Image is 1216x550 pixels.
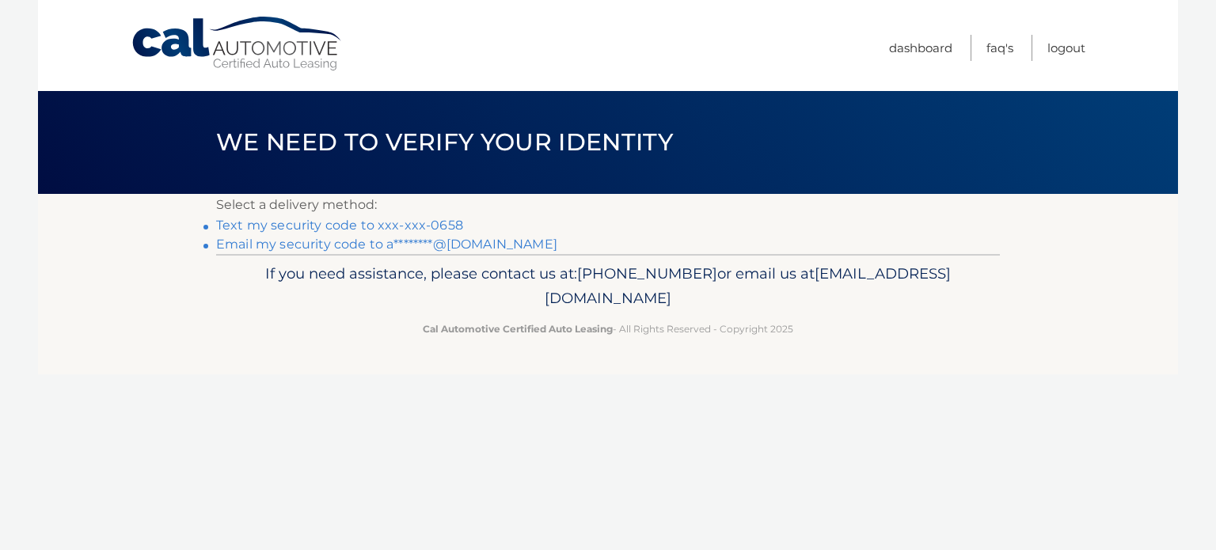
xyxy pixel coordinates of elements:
a: Email my security code to a********@[DOMAIN_NAME] [216,237,557,252]
a: Cal Automotive [131,16,344,72]
span: We need to verify your identity [216,127,673,157]
a: Dashboard [889,35,952,61]
a: Text my security code to xxx-xxx-0658 [216,218,463,233]
p: If you need assistance, please contact us at: or email us at [226,261,990,312]
span: [PHONE_NUMBER] [577,264,717,283]
p: - All Rights Reserved - Copyright 2025 [226,321,990,337]
a: Logout [1047,35,1085,61]
a: FAQ's [986,35,1013,61]
p: Select a delivery method: [216,194,1000,216]
strong: Cal Automotive Certified Auto Leasing [423,323,613,335]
